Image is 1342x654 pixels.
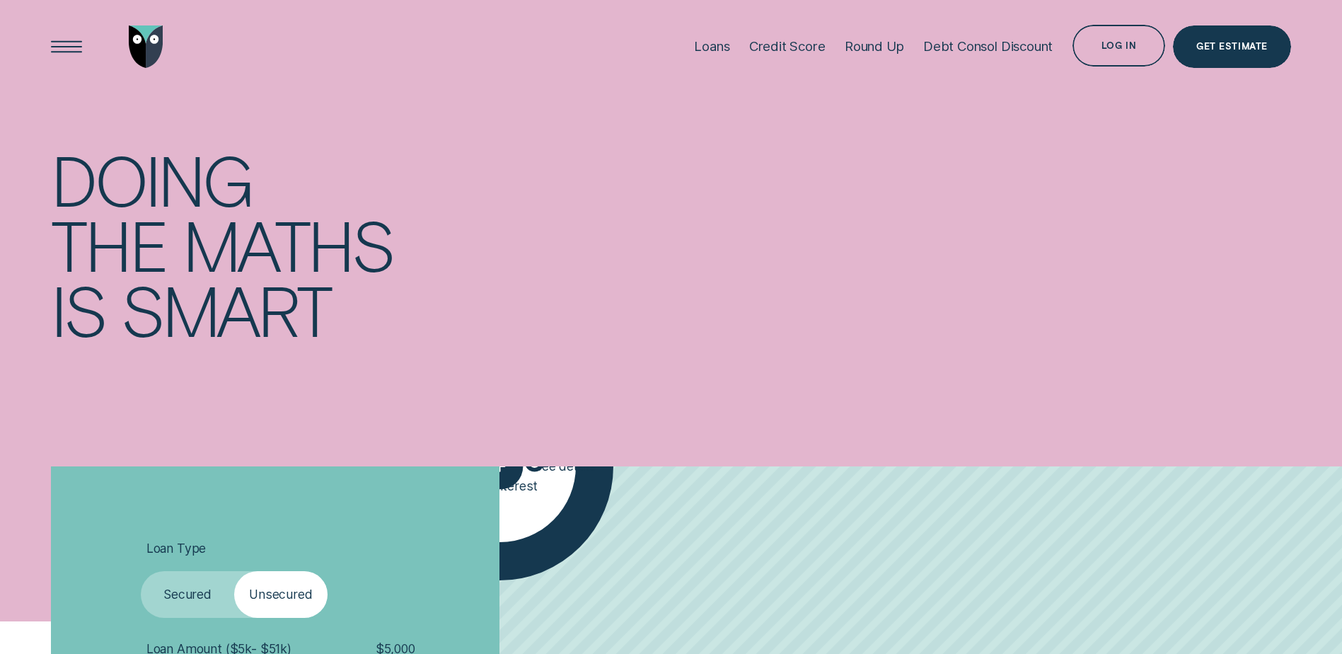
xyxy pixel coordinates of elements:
div: Credit Score [749,38,826,54]
div: Debt Consol Discount [923,38,1053,54]
label: Secured [141,571,234,618]
button: Open Menu [46,25,88,67]
span: Loan Type [146,541,206,556]
button: Log in [1072,25,1166,67]
div: Round Up [845,38,904,54]
label: Unsecured [234,571,328,618]
div: Loans [694,38,729,54]
h4: Doing the maths is smart [51,147,455,343]
img: Wisr [129,25,163,67]
a: Get Estimate [1173,25,1290,67]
